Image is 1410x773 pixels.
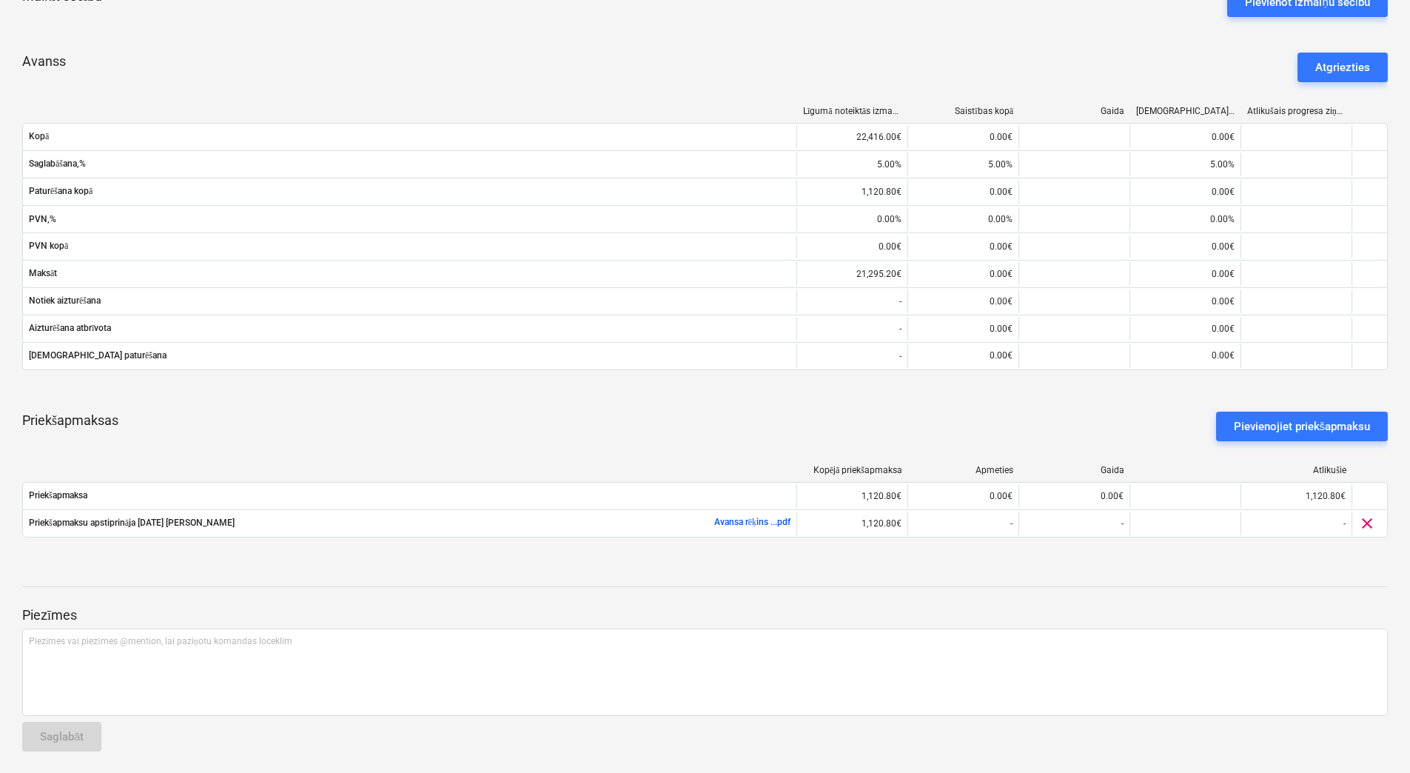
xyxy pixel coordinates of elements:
[1241,512,1352,535] div: -
[29,158,790,170] span: Saglabāšana,%
[796,125,907,149] div: 22,416.00€
[1129,125,1241,149] div: 0.00€
[796,290,907,313] div: -
[1129,317,1241,341] div: 0.00€
[803,106,902,117] div: Līgumā noteiktās izmaksas
[907,317,1018,341] div: 0.00€
[907,207,1018,231] div: 0.00%
[796,317,907,341] div: -
[1025,465,1124,475] div: Gaida
[29,214,790,224] span: PVN,%
[29,241,790,252] span: PVN kopā
[1136,106,1235,116] div: [DEMOGRAPHIC_DATA] izmaksas
[1129,153,1241,176] div: 5.00%
[1018,484,1129,508] div: 0.00€
[22,606,1388,624] p: Piezīmes
[907,153,1018,176] div: 5.00%
[1234,417,1371,436] div: Pievienojiet priekšapmaksu
[1247,465,1346,476] div: Atlikušie
[29,268,790,279] span: Maksāt
[907,235,1018,258] div: 0.00€
[29,350,790,361] span: [DEMOGRAPHIC_DATA] paturēšana
[1297,53,1388,82] button: Atgriezties
[714,517,790,527] a: Avansa rēķins ...pdf
[29,323,790,334] span: Aizturēšana atbrīvota
[796,153,907,176] div: 5.00%
[1018,512,1129,535] div: -
[907,262,1018,286] div: 0.00€
[796,180,907,204] div: 1,120.80€
[796,207,907,231] div: 0.00%
[914,465,1013,475] div: Apmeties
[907,290,1018,313] div: 0.00€
[29,131,790,142] span: Kopā
[29,490,790,501] span: Priekšapmaksa
[907,180,1018,204] div: 0.00€
[907,512,1018,535] div: -
[1315,58,1370,77] div: Atgriezties
[796,262,907,286] div: 21,295.20€
[803,465,902,476] div: Kopējā priekšapmaksa
[796,344,907,368] div: -
[796,484,907,508] div: 1,120.80€
[796,235,907,258] div: 0.00€
[29,517,235,529] p: Priekšapmaksu apstiprināja [DATE] [PERSON_NAME]
[796,512,907,535] div: 1,120.80€
[1247,106,1346,117] div: Atlikušais progresa ziņojums
[907,125,1018,149] div: 0.00€
[914,106,1013,117] div: Saistības kopā
[990,349,1013,362] p: 0.00€
[1336,702,1410,773] iframe: Chat Widget
[1358,515,1376,532] span: clear
[1241,484,1352,508] div: 1,120.80€
[29,186,790,197] span: Paturēšana kopā
[22,53,66,82] p: Avanss
[1025,106,1124,116] div: Gaida
[1129,207,1241,231] div: 0.00%
[1129,262,1241,286] div: 0.00€
[22,412,118,441] p: Priekšapmaksas
[1129,290,1241,313] div: 0.00€
[1212,349,1235,362] p: 0.00€
[1129,235,1241,258] div: 0.00€
[1216,412,1389,441] button: Pievienojiet priekšapmaksu
[1129,180,1241,204] div: 0.00€
[907,484,1018,508] div: 0.00€
[29,295,790,307] span: Notiek aizturēšana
